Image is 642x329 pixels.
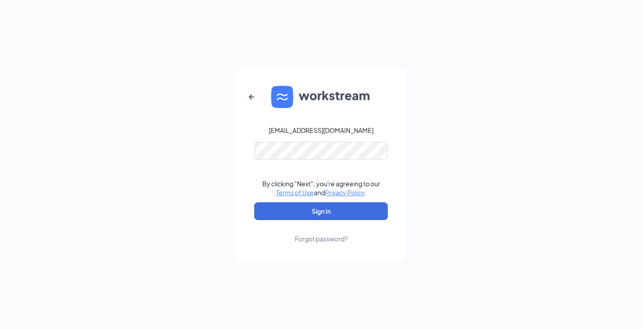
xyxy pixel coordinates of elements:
[262,179,380,197] div: By clicking "Next", you're agreeing to our and .
[271,86,371,108] img: WS logo and Workstream text
[295,234,348,243] div: Forgot password?
[269,126,374,135] div: [EMAIL_ADDRESS][DOMAIN_NAME]
[241,86,262,108] button: ArrowLeftNew
[254,202,388,220] button: Sign In
[276,189,314,197] a: Terms of Use
[325,189,365,197] a: Privacy Policy
[246,92,257,102] svg: ArrowLeftNew
[295,220,348,243] a: Forgot password?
